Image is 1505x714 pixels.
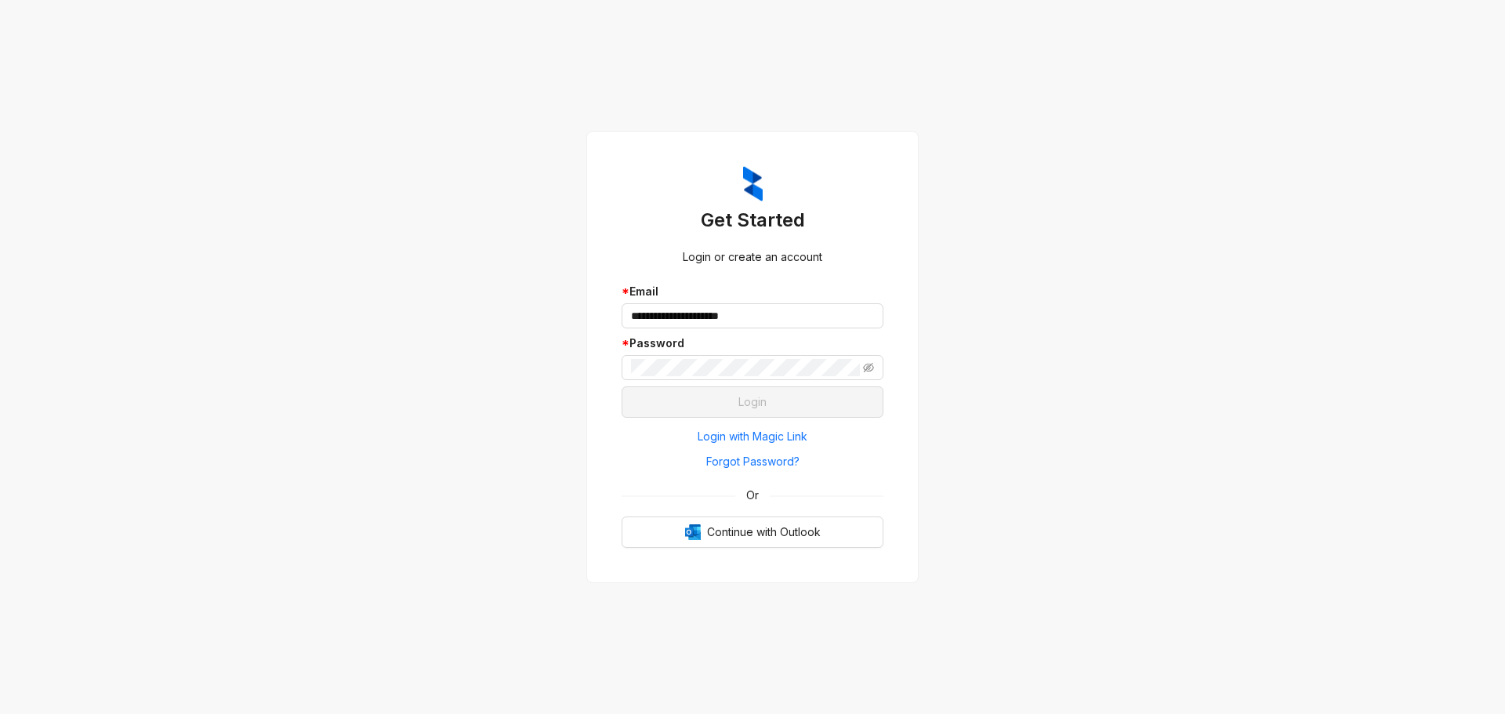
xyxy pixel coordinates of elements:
button: Login [622,386,883,418]
div: Email [622,283,883,300]
span: Login with Magic Link [698,428,807,445]
span: eye-invisible [863,362,874,373]
span: Forgot Password? [706,453,800,470]
img: Outlook [685,524,701,540]
div: Login or create an account [622,248,883,266]
button: Forgot Password? [622,449,883,474]
div: Password [622,335,883,352]
button: OutlookContinue with Outlook [622,516,883,548]
img: ZumaIcon [743,166,763,202]
h3: Get Started [622,208,883,233]
button: Login with Magic Link [622,424,883,449]
span: Continue with Outlook [707,524,821,541]
span: Or [735,487,770,504]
